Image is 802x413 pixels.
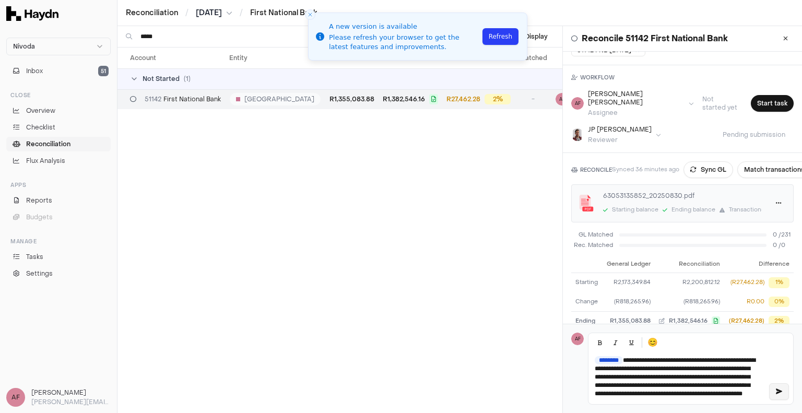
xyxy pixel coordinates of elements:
[485,94,511,104] div: 2%
[571,74,794,81] h3: WORKFLOW
[305,9,315,20] button: Close toast
[26,139,70,149] span: Reconciliation
[571,292,602,312] td: Change
[671,206,715,215] div: Ending balance
[6,103,111,118] a: Overview
[773,231,794,240] span: 0 / 231
[26,156,65,166] span: Flux Analysis
[751,95,794,112] button: Start task
[714,131,794,139] span: Pending submission
[6,64,111,78] button: Inbox51
[515,48,551,68] th: Matched
[571,90,694,117] button: AF[PERSON_NAME] [PERSON_NAME]Assignee
[571,97,584,110] span: AF
[694,95,747,112] span: Not started yet
[608,335,623,350] button: Italic (Ctrl+I)
[647,336,658,349] span: 😊
[571,231,613,240] span: GL Matched
[655,256,725,273] th: Reconciliation
[6,233,111,250] div: Manage
[582,32,728,45] h1: Reconcile 51142 First National Bank
[606,298,650,306] div: (R818,265.96)
[250,8,317,18] a: First National Bank
[683,298,720,306] span: (R818,265.96)
[13,42,35,51] span: Nivoda
[482,28,518,45] button: Refresh
[126,8,178,18] a: Reconciliation
[238,7,245,18] span: /
[6,6,58,21] img: Haydn Logo
[588,125,652,134] div: JP [PERSON_NAME]
[183,7,191,18] span: /
[6,120,111,135] a: Checklist
[602,256,654,273] th: General Ledger
[6,137,111,151] a: Reconciliation
[556,93,568,105] span: AF
[588,90,685,107] div: [PERSON_NAME] [PERSON_NAME]
[6,87,111,103] div: Close
[26,66,43,76] span: Inbox
[532,95,535,103] span: -
[659,316,721,326] button: R1,382,546.16
[446,95,480,103] span: R27,462.28
[571,273,602,292] td: Starting
[126,8,317,18] nav: breadcrumb
[729,206,764,215] div: Transactions
[730,278,764,287] div: (R27,462.28)
[578,195,595,211] img: application/pdf
[773,241,794,250] span: 0 / 0
[26,213,53,222] span: Budgets
[683,161,733,178] button: Sync GL
[26,196,52,205] span: Reports
[6,154,111,168] a: Flux Analysis
[143,75,180,83] span: Not Started
[6,38,111,55] button: Nivoda
[769,316,789,327] div: 2%
[329,21,479,32] div: A new version is available
[6,176,111,193] div: Apps
[26,123,55,132] span: Checklist
[606,278,650,287] div: R2,173,349.84
[729,317,764,326] div: (R27,462.28)
[571,166,612,174] h3: RECONCILE
[612,166,679,174] p: Synced 36 minutes ago
[26,269,53,278] span: Settings
[624,335,639,350] button: Underline (Ctrl+U)
[329,33,479,52] div: Please refresh your browser to get the latest features and improvements.
[229,92,321,106] div: [GEOGRAPHIC_DATA]
[659,298,721,306] button: (R818,265.96)
[6,193,111,208] a: Reports
[682,278,720,287] span: R2,200,812.12
[6,266,111,281] a: Settings
[603,191,762,200] div: 63053135852_20250830.pdf
[588,109,685,117] div: Assignee
[117,48,225,68] th: Account
[551,48,597,68] th: Task
[747,298,764,306] div: R0.00
[571,333,584,345] span: AF
[659,278,721,287] button: R2,200,812.12
[31,388,111,397] h3: [PERSON_NAME]
[6,210,111,225] button: Budgets
[606,317,650,326] div: R1,355,083.88
[504,28,554,45] button: Display
[145,95,161,103] span: 51142
[588,136,652,144] div: Reviewer
[571,241,613,250] div: Rec. Matched
[184,75,191,83] span: ( 1 )
[571,125,661,144] button: JP SmitJP [PERSON_NAME]Reviewer
[145,95,221,103] span: First National Bank
[724,256,794,273] th: Difference
[669,317,707,326] span: R1,382,546.16
[196,8,222,18] span: [DATE]
[383,95,425,103] span: R1,382,546.16
[26,106,55,115] span: Overview
[26,252,43,262] span: Tasks
[325,89,379,109] td: R1,355,083.88
[645,335,660,350] button: 😊
[612,206,658,215] div: Starting balance
[571,128,584,141] img: JP Smit
[769,297,789,308] div: 0%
